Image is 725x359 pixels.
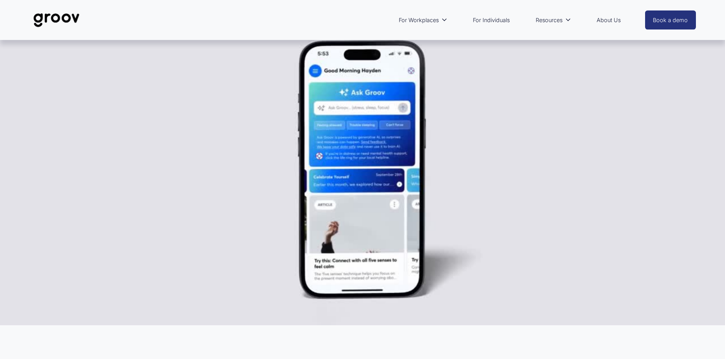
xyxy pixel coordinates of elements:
[536,15,562,25] span: Resources
[593,11,625,29] a: About Us
[532,11,575,29] a: folder dropdown
[399,15,439,25] span: For Workplaces
[469,11,514,29] a: For Individuals
[29,7,84,33] img: Groov | Unlock Human Potential at Work and in Life
[395,11,451,29] a: folder dropdown
[645,10,696,29] a: Book a demo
